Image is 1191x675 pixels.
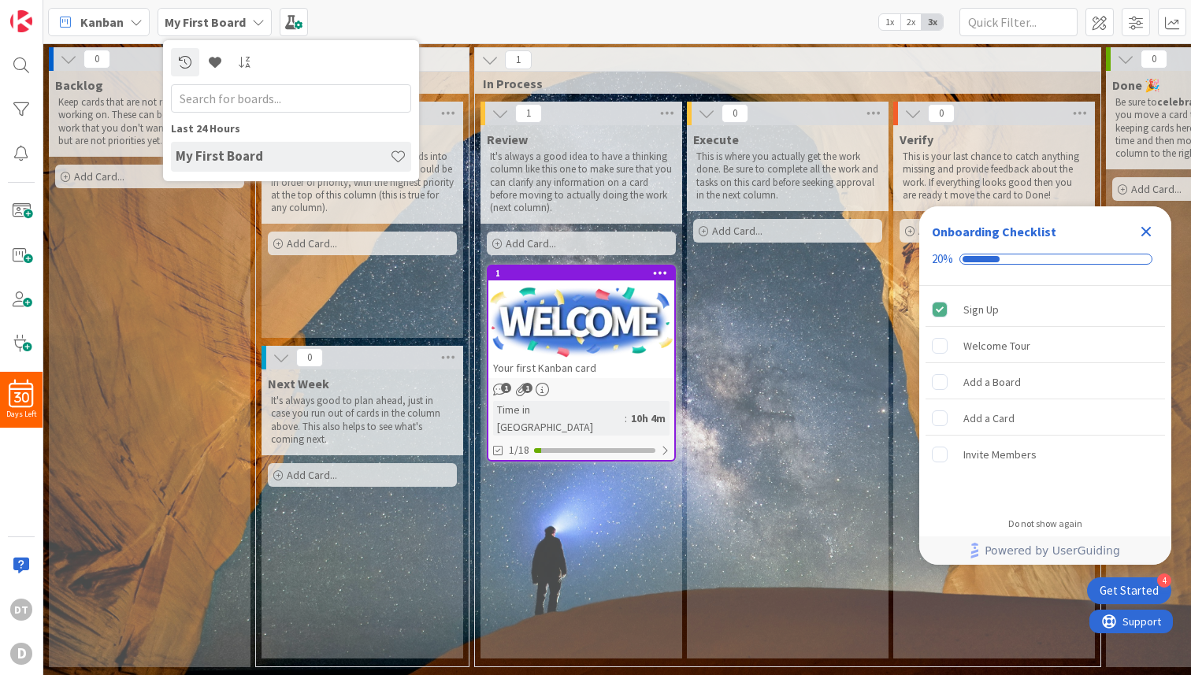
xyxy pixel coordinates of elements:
b: My First Board [165,14,246,30]
span: Add Card... [1131,182,1182,196]
div: 20% [932,252,953,266]
div: Sign Up [963,300,999,319]
p: Keep cards that are not ready yet to start working on. These can be early ideas or work that you ... [58,96,241,147]
div: Sign Up is complete. [926,292,1165,327]
div: 1 [488,266,674,280]
span: Powered by UserGuiding [985,541,1120,560]
span: Done 🎉 [1112,77,1160,93]
div: Do not show again [1008,517,1082,530]
h4: My First Board [176,148,390,164]
span: Review [487,132,528,147]
span: 30 [14,392,29,403]
div: Your first Kanban card [488,358,674,378]
div: 1 [495,268,674,279]
div: Last 24 Hours [171,121,411,137]
span: Add Card... [287,468,337,482]
p: It's always good to plan ahead, just in case you run out of cards in the column above. This also ... [271,395,454,446]
span: Support [33,2,72,21]
span: Add Card... [287,236,337,250]
div: Add a Board [963,373,1021,391]
div: Add a Card is incomplete. [926,401,1165,436]
div: Open Get Started checklist, remaining modules: 4 [1087,577,1171,604]
span: Add Card... [918,224,969,238]
div: Checklist progress: 20% [932,252,1159,266]
span: Execute [693,132,739,147]
span: 1x [879,14,900,30]
img: Visit kanbanzone.com [10,10,32,32]
span: 0 [1141,50,1167,69]
p: This is where you actually get the work done. Be sure to complete all the work and tasks on this ... [696,150,879,202]
input: Quick Filter... [959,8,1078,36]
span: 1 [501,383,511,393]
span: 0 [296,348,323,367]
div: Welcome Tour [963,336,1030,355]
div: Invite Members is incomplete. [926,437,1165,472]
span: 2x [900,14,922,30]
div: Invite Members [963,445,1037,464]
div: Add a Card [963,409,1015,428]
span: Add Card... [506,236,556,250]
span: Backlog [55,77,103,93]
input: Search for boards... [171,84,411,113]
div: Time in [GEOGRAPHIC_DATA] [493,401,625,436]
div: 4 [1157,573,1171,588]
span: 0 [928,104,955,123]
p: It's always a good idea to have a thinking column like this one to make sure that you can clarify... [490,150,673,214]
span: In Process [483,76,1081,91]
p: This is your last chance to catch anything missing and provide feedback about the work. If everyt... [903,150,1085,202]
div: Checklist items [919,286,1171,507]
div: 1Your first Kanban card [488,266,674,378]
span: Verify [900,132,933,147]
div: D [10,643,32,665]
span: Add Card... [712,224,762,238]
div: Checklist Container [919,206,1171,565]
div: 10h 4m [627,410,670,427]
span: Kanban [80,13,124,32]
div: Close Checklist [1133,219,1159,244]
span: Next Week [268,376,329,391]
span: 0 [722,104,748,123]
p: This is the main column to pull cards into Work In Progress (WIP). All cards should be in order o... [271,150,454,214]
div: Onboarding Checklist [932,222,1056,241]
span: 1 [505,50,532,69]
span: 1 [515,104,542,123]
a: 1Your first Kanban cardTime in [GEOGRAPHIC_DATA]:10h 4m1/18 [487,265,676,462]
span: 1 [522,383,532,393]
span: 1/18 [509,442,529,458]
span: Add Card... [74,169,124,184]
span: 3x [922,14,943,30]
span: 0 [83,50,110,69]
div: Footer [919,536,1171,565]
div: DT [10,599,32,621]
a: Powered by UserGuiding [927,536,1163,565]
div: Welcome Tour is incomplete. [926,328,1165,363]
span: : [625,410,627,427]
div: Get Started [1100,583,1159,599]
div: Add a Board is incomplete. [926,365,1165,399]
